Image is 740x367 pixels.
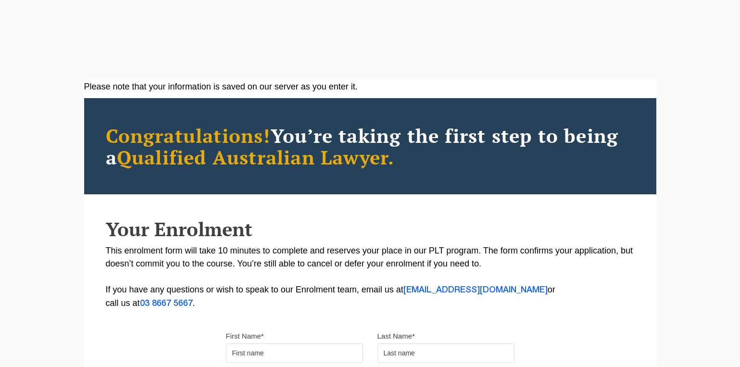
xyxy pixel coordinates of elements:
[117,144,395,170] span: Qualified Australian Lawyer.
[106,123,271,148] span: Congratulations!
[106,244,635,310] p: This enrolment form will take 10 minutes to complete and reserves your place in our PLT program. ...
[106,125,635,168] h2: You’re taking the first step to being a
[140,300,193,307] a: 03 8667 5667
[226,343,363,363] input: First name
[377,343,514,363] input: Last name
[84,80,656,93] div: Please note that your information is saved on our server as you enter it.
[106,218,635,240] h2: Your Enrolment
[226,331,264,341] label: First Name*
[377,331,415,341] label: Last Name*
[403,286,548,294] a: [EMAIL_ADDRESS][DOMAIN_NAME]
